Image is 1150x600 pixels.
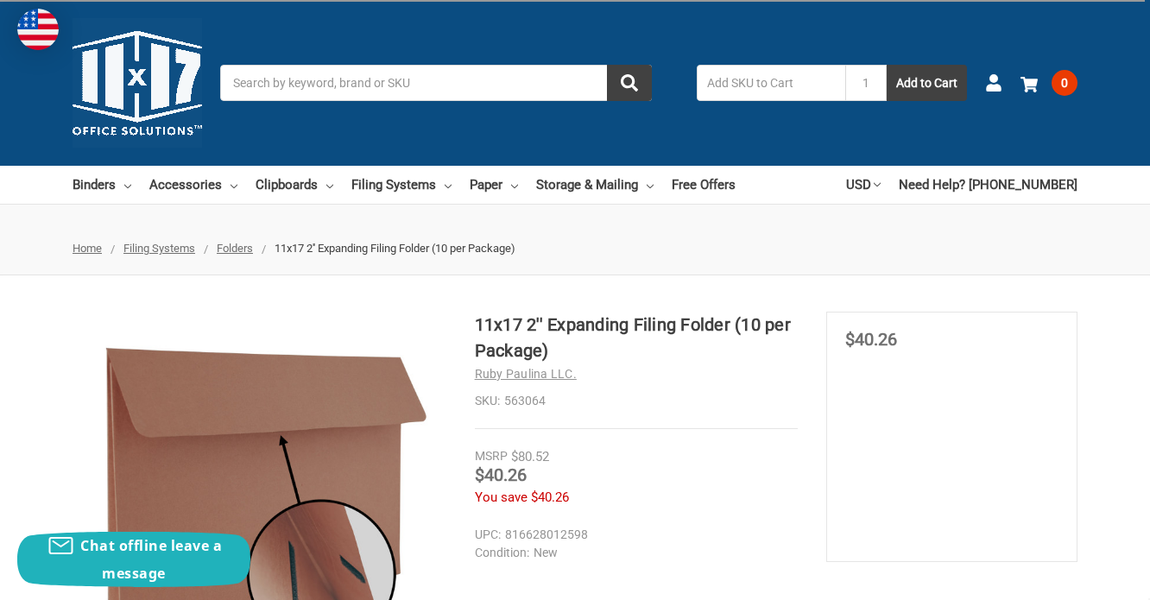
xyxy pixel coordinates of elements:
a: Free Offers [672,166,736,204]
dd: 816628012598 [475,526,790,544]
a: Ruby Paulina LLC. [475,367,577,381]
span: $40.26 [531,489,569,505]
img: 11x17.com [73,18,202,148]
a: Home [73,242,102,255]
img: duty and tax information for United States [17,9,59,50]
a: Accessories [149,166,237,204]
a: Storage & Mailing [536,166,654,204]
a: Folders [217,242,253,255]
dt: Condition: [475,544,529,562]
input: Search by keyword, brand or SKU [220,65,652,101]
span: $40.26 [475,464,527,485]
a: Binders [73,166,131,204]
span: Chat offline leave a message [80,536,222,583]
a: USD [846,166,881,204]
dt: SKU: [475,392,500,410]
a: 0 [1020,60,1077,105]
span: 11x17 2'' Expanding Filing Folder (10 per Package) [275,242,515,255]
span: $40.26 [845,329,897,350]
button: Chat offline leave a message [17,532,250,587]
h1: 11x17 2'' Expanding Filing Folder (10 per Package) [475,312,798,363]
a: Filing Systems [351,166,452,204]
div: MSRP [475,447,508,465]
a: Need Help? [PHONE_NUMBER] [899,166,1077,204]
dt: UPC: [475,526,501,544]
input: Add SKU to Cart [697,65,845,101]
a: Clipboards [256,166,333,204]
span: $80.52 [511,449,549,464]
dd: New [475,544,790,562]
a: Paper [470,166,518,204]
dd: 563064 [475,392,798,410]
span: You save [475,489,528,505]
a: Filing Systems [123,242,195,255]
span: 0 [1052,70,1077,96]
button: Add to Cart [887,65,967,101]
